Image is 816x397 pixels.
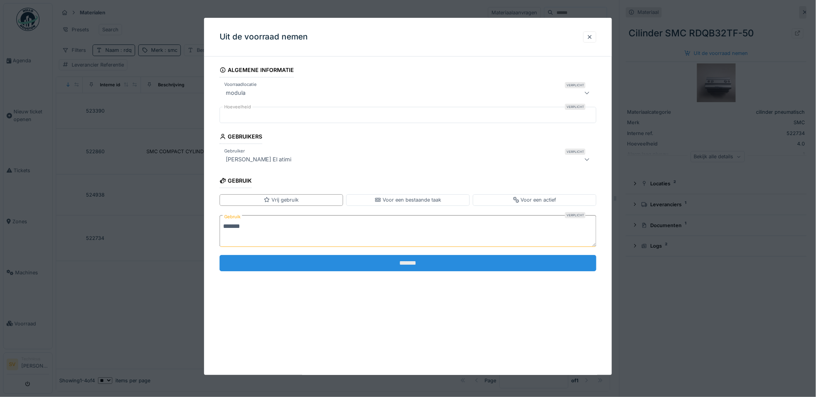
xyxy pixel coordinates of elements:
[565,149,586,155] div: Verplicht
[220,175,252,188] div: Gebruik
[220,131,263,144] div: Gebruikers
[565,212,586,218] div: Verplicht
[223,155,295,164] div: [PERSON_NAME] El atimi
[513,196,557,204] div: Voor een actief
[223,81,258,88] label: Voorraadlocatie
[220,32,308,42] h3: Uit de voorraad nemen
[375,196,441,204] div: Voor een bestaande taak
[223,148,246,154] label: Gebruiker
[264,196,299,204] div: Vrij gebruik
[223,212,242,222] label: Gebruik
[220,64,294,77] div: Algemene informatie
[565,82,586,88] div: Verplicht
[565,104,586,110] div: Verplicht
[223,104,253,110] label: Hoeveelheid
[223,88,249,98] div: modula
